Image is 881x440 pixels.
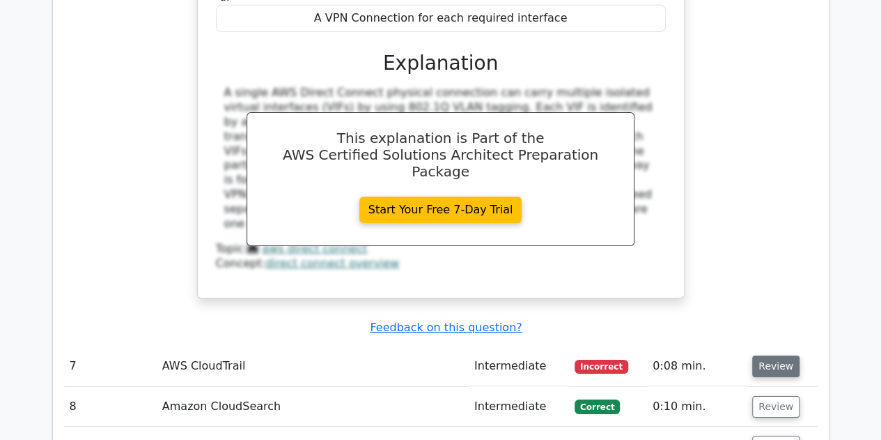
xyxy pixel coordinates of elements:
[370,321,522,334] a: Feedback on this question?
[752,396,800,418] button: Review
[216,242,666,257] div: Topic:
[224,86,657,231] div: A single AWS Direct Connect physical connection can carry multiple isolated virtual interfaces (V...
[157,387,469,427] td: Amazon CloudSearch
[265,257,399,270] a: direct connect overview
[469,347,569,386] td: Intermediate
[64,347,157,386] td: 7
[224,52,657,75] h3: Explanation
[752,356,800,377] button: Review
[157,347,469,386] td: AWS CloudTrail
[647,387,747,427] td: 0:10 min.
[359,197,522,223] a: Start Your Free 7-Day Trial
[216,257,666,271] div: Concept:
[647,347,747,386] td: 0:08 min.
[262,242,367,255] a: aws direct connect
[575,400,620,414] span: Correct
[469,387,569,427] td: Intermediate
[64,387,157,427] td: 8
[216,5,666,32] div: A VPN Connection for each required interface
[575,360,628,374] span: Incorrect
